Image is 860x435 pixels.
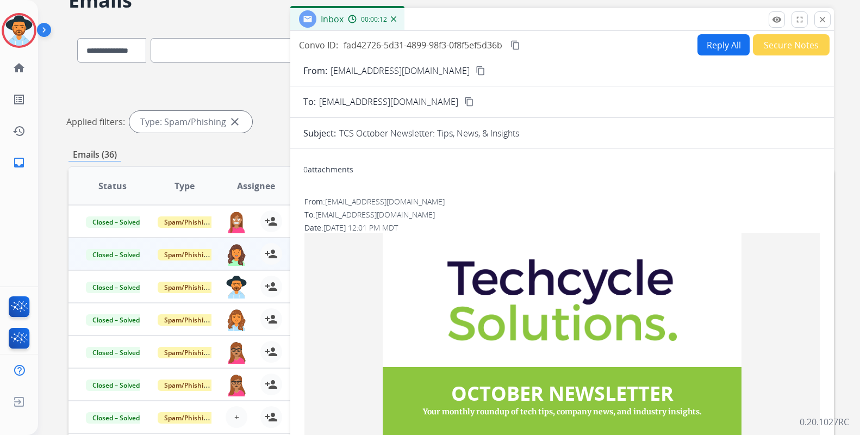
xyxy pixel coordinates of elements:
mat-icon: person_add [265,215,278,228]
p: [EMAIL_ADDRESS][DOMAIN_NAME] [331,64,470,77]
mat-icon: close [228,115,241,128]
mat-icon: fullscreen [795,15,805,24]
div: Date: [304,222,820,233]
p: To: [303,95,316,108]
div: attachments [303,164,353,175]
mat-icon: person_add [265,280,278,293]
mat-icon: home [13,61,26,74]
span: Type [175,179,195,192]
span: Closed – Solved [86,380,146,391]
img: agent-avatar [226,374,247,396]
span: [EMAIL_ADDRESS][DOMAIN_NAME] [319,95,458,108]
span: [EMAIL_ADDRESS][DOMAIN_NAME] [315,209,435,220]
p: From: [303,64,327,77]
span: Assignee [237,179,275,192]
mat-icon: content_copy [510,40,520,50]
mat-icon: person_add [265,411,278,424]
span: Closed – Solved [86,282,146,293]
mat-icon: content_copy [476,66,485,76]
div: To: [304,209,820,220]
mat-icon: person_add [265,378,278,391]
img: logo [447,259,677,341]
p: Applied filters: [66,115,125,128]
p: 0.20.1027RC [800,415,849,428]
span: + [234,411,239,424]
span: Status [98,179,127,192]
span: [DATE] 12:01 PM MDT [323,222,398,233]
span: Closed – Solved [86,412,146,424]
span: Closed – Solved [86,347,146,358]
span: 0 [303,164,308,175]
span: fad42726-5d31-4899-98f3-0f8f5ef5d36b [344,39,502,51]
p: Emails (36) [68,148,121,161]
span: 00:00:12 [361,15,387,24]
mat-icon: person_add [265,313,278,326]
span: Spam/Phishing [158,314,218,326]
span: Spam/Phishing [158,282,218,293]
mat-icon: person_add [265,345,278,358]
mat-icon: inbox [13,156,26,169]
img: avatar [4,15,34,46]
p: Subject: [303,127,336,140]
span: Spam/Phishing [158,380,218,391]
img: agent-avatar [226,243,247,266]
span: Closed – Solved [86,216,146,228]
img: agent-avatar [226,308,247,331]
span: Spam/Phishing [158,412,218,424]
mat-icon: close [818,15,827,24]
div: From: [304,196,820,207]
mat-icon: remove_red_eye [772,15,782,24]
img: agent-avatar [226,341,247,364]
button: Secure Notes [753,34,830,55]
button: + [226,406,247,428]
img: agent-avatar [226,210,247,233]
span: Your monthly roundup of tech tips, company news, and industry insights. [423,407,702,417]
mat-icon: person_add [265,247,278,260]
span: Inbox [321,13,344,25]
p: TCS October Newsletter: Tips, News, & Insights [339,127,519,140]
mat-icon: list_alt [13,93,26,106]
button: Reply All [697,34,750,55]
p: Convo ID: [299,39,338,52]
mat-icon: history [13,125,26,138]
span: Closed – Solved [86,249,146,260]
mat-icon: content_copy [464,97,474,107]
span: Spam/Phishing [158,216,218,228]
span: Spam/Phishing [158,249,218,260]
span: Spam/Phishing [158,347,218,358]
div: Type: Spam/Phishing [129,111,252,133]
span: Closed – Solved [86,314,146,326]
img: agent-avatar [226,276,247,299]
span: [EMAIL_ADDRESS][DOMAIN_NAME] [325,196,445,207]
span: OCTOBER NEWSLETTER [451,380,674,407]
